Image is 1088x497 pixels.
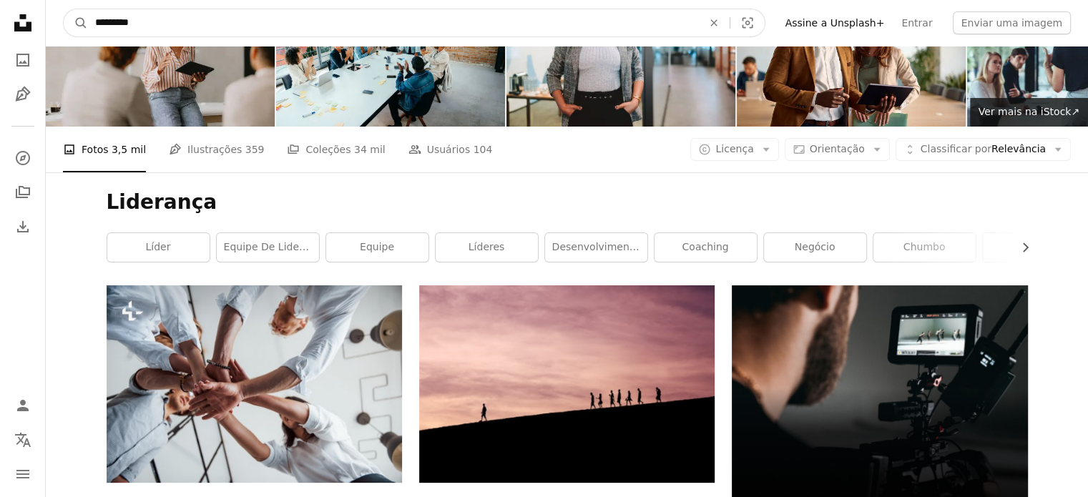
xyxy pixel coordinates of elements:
[921,143,991,154] span: Classificar por
[107,190,1028,215] h1: Liderança
[9,9,37,40] a: Início — Unsplash
[419,377,715,390] a: silhueta das pessoas na colina
[107,378,402,390] a: Veja abaixo. Empresários de sucesso juntando as mãos.
[873,233,976,262] a: chumbo
[970,98,1088,127] a: Ver mais na iStock↗
[9,144,37,172] a: Explorar
[326,233,428,262] a: Equipe
[953,11,1071,34] button: Enviar uma imagem
[730,9,765,36] button: Pesquisa visual
[9,46,37,74] a: Fotos
[777,11,893,34] a: Assine a Unsplash+
[785,138,890,161] button: Orientação
[810,143,865,154] span: Orientação
[9,425,37,454] button: Idioma
[9,391,37,420] a: Entrar / Cadastrar-se
[983,233,1085,262] a: gestão
[979,106,1079,117] span: Ver mais na iStock ↗
[9,212,37,241] a: Histórico de downloads
[474,142,493,157] span: 104
[107,233,210,262] a: líder
[354,142,386,157] span: 34 mil
[690,138,778,161] button: Licença
[436,233,538,262] a: Líderes
[9,460,37,488] button: Menu
[419,285,715,482] img: silhueta das pessoas na colina
[217,233,319,262] a: Equipe de Liderança
[715,143,753,154] span: Licença
[107,285,402,483] img: Veja abaixo. Empresários de sucesso juntando as mãos.
[545,233,647,262] a: Desenvolvimento de liderança
[64,9,88,36] button: Pesquise na Unsplash
[63,9,765,37] form: Pesquise conteúdo visual em todo o site
[287,127,385,172] a: Coleções 34 mil
[9,80,37,109] a: Ilustrações
[1012,233,1028,262] button: rolar lista para a direita
[698,9,730,36] button: Limpar
[896,138,1071,161] button: Classificar porRelevância
[893,11,941,34] a: Entrar
[9,178,37,207] a: Coleções
[921,142,1046,157] span: Relevância
[408,127,493,172] a: Usuários 104
[764,233,866,262] a: negócio
[655,233,757,262] a: Coaching
[169,127,264,172] a: Ilustrações 359
[245,142,265,157] span: 359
